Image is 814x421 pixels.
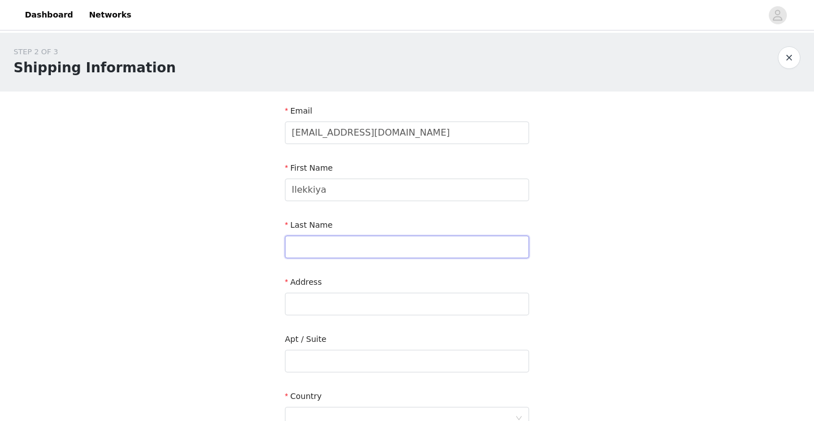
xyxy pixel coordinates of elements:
[285,163,333,172] label: First Name
[285,392,322,401] label: Country
[285,106,312,115] label: Email
[82,2,138,28] a: Networks
[14,46,176,58] div: STEP 2 OF 3
[285,277,322,287] label: Address
[285,335,326,344] label: Apt / Suite
[285,220,332,229] label: Last Name
[772,6,783,24] div: avatar
[18,2,80,28] a: Dashboard
[14,58,176,78] h1: Shipping Information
